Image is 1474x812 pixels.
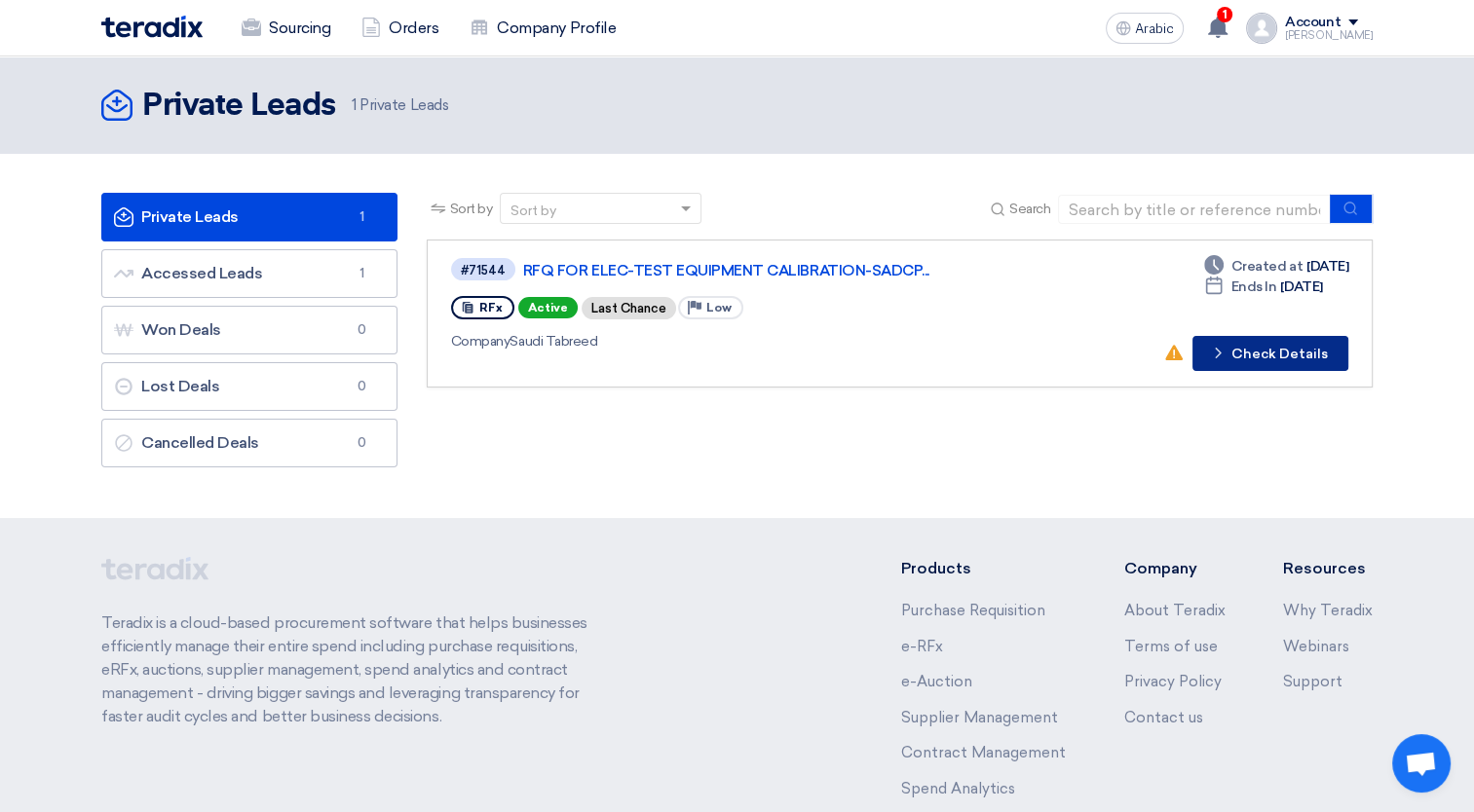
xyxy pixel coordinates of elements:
span: 0 [350,433,373,453]
span: 1 [350,207,373,227]
a: Webinars [1283,638,1349,655]
font: Private Leads [352,96,448,114]
div: #71544 [461,264,506,277]
font: [DATE] [1306,256,1348,277]
font: Company Profile [497,17,616,40]
div: Open chat [1392,734,1451,793]
a: Terms of use [1123,638,1217,655]
div: Account [1285,15,1341,31]
li: Resources [1283,557,1373,580]
a: Purchase Requisition [901,602,1045,619]
font: [DATE] [1280,277,1322,297]
span: 0 [350,377,373,396]
a: Orders [346,7,454,50]
span: Low [706,301,732,314]
li: Company [1123,557,1225,580]
span: Sort by [450,199,493,219]
font: Check Details [1231,348,1328,361]
p: Teradix is a cloud-based procurement software that helps businesses efficiently manage their enti... [101,611,610,728]
a: Won Deals0 [101,306,397,354]
div: Last Chance [582,297,676,319]
a: Spend Analytics [901,780,1015,797]
a: Private Leads1 [101,193,397,241]
a: Privacy Policy [1123,673,1221,690]
a: Supplier Management [901,709,1058,726]
img: Teradix logo [101,16,203,38]
a: Lost Deals0 [101,362,397,411]
span: Created at [1231,256,1303,277]
a: Cancelled Deals0 [101,419,397,467]
font: Lost Deals [114,377,219,395]
font: Private Leads [114,207,239,226]
button: Check Details [1192,336,1348,371]
span: Arabic [1135,22,1174,36]
font: Orders [389,17,438,40]
span: 1 [352,96,357,114]
span: Ends In [1231,277,1277,297]
div: [PERSON_NAME] [1285,30,1373,41]
span: Company [451,333,510,350]
font: Saudi Tabreed [451,333,597,350]
a: RFQ FOR ELEC-TEST EQUIPMENT CALIBRATION-SADCP... [523,262,1010,279]
a: Accessed Leads1 [101,249,397,298]
font: Sourcing [269,17,330,40]
font: Won Deals [114,320,221,339]
div: Sort by [510,201,556,221]
a: e-RFx [901,638,943,655]
span: 1 [350,264,373,283]
span: Active [518,297,578,318]
h2: Private Leads [142,87,336,126]
a: e-Auction [901,673,972,690]
a: Contract Management [901,744,1066,761]
font: Cancelled Deals [114,433,259,452]
span: RFx [479,301,503,314]
a: Why Teradix [1283,602,1373,619]
a: Contact us [1123,709,1202,726]
font: Accessed Leads [114,264,262,282]
li: Products [901,557,1066,580]
input: Search by title or reference number [1058,195,1331,224]
span: 0 [350,320,373,340]
img: profile_test.png [1246,13,1277,44]
span: Search [1009,199,1050,219]
button: Arabic [1106,13,1184,44]
a: About Teradix [1123,602,1225,619]
a: Support [1283,673,1342,690]
span: 1 [1217,7,1232,22]
a: Sourcing [226,7,346,50]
